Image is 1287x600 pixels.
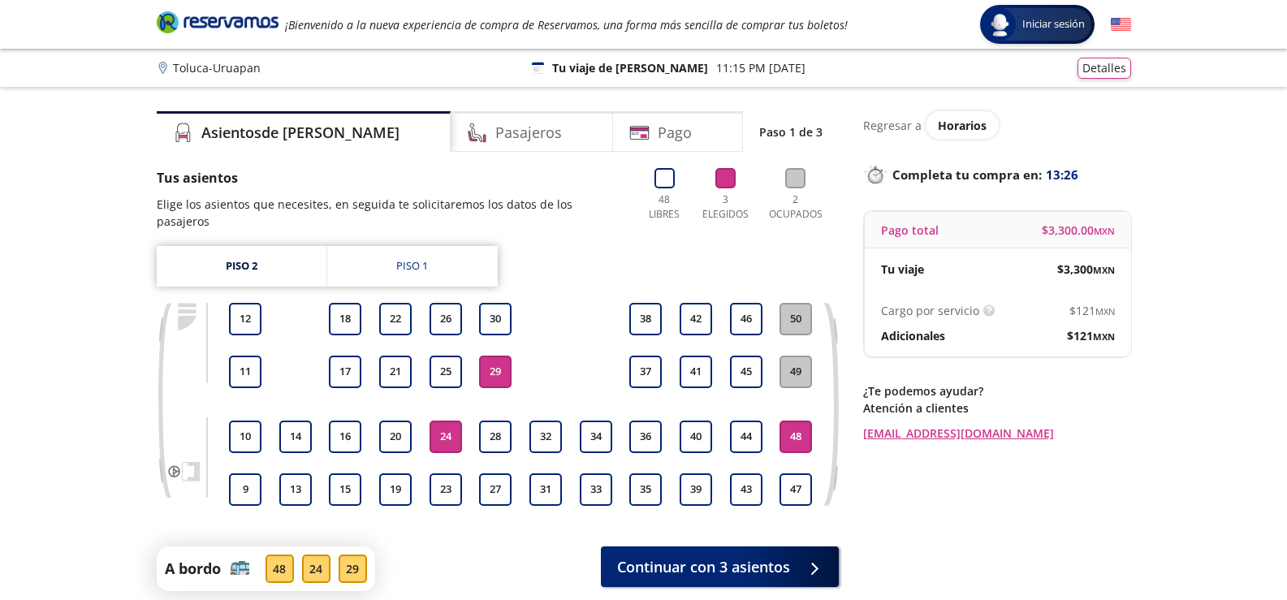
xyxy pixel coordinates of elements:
small: MXN [1093,330,1115,343]
span: $ 3,300 [1057,261,1115,278]
p: 11:15 PM [DATE] [716,59,805,76]
button: 9 [229,473,261,506]
span: Iniciar sesión [1016,16,1091,32]
p: Toluca - Uruapan [173,59,261,76]
button: 24 [430,421,462,453]
p: ¿Te podemos ayudar? [863,382,1131,399]
span: Continuar con 3 asientos [617,556,790,578]
p: Completa tu compra en : [863,163,1131,186]
button: 29 [479,356,512,388]
p: Elige los asientos que necesites, en seguida te solicitaremos los datos de los pasajeros [157,196,626,230]
button: 43 [730,473,762,506]
button: 42 [680,303,712,335]
button: 25 [430,356,462,388]
p: 48 Libres [642,192,687,222]
h4: Asientos de [PERSON_NAME] [201,122,399,144]
p: 2 Ocupados [765,192,827,222]
div: 48 [266,555,294,583]
div: Piso 1 [396,258,428,274]
p: Adicionales [881,327,945,344]
button: 21 [379,356,412,388]
button: 33 [580,473,612,506]
button: 12 [229,303,261,335]
div: 24 [302,555,330,583]
p: Atención a clientes [863,399,1131,417]
button: 11 [229,356,261,388]
a: [EMAIL_ADDRESS][DOMAIN_NAME] [863,425,1131,442]
span: 13:26 [1046,166,1078,184]
small: MXN [1093,264,1115,276]
button: 27 [479,473,512,506]
button: 16 [329,421,361,453]
button: 23 [430,473,462,506]
button: 15 [329,473,361,506]
button: 31 [529,473,562,506]
span: $ 3,300.00 [1042,222,1115,239]
button: Continuar con 3 asientos [601,546,839,587]
button: 36 [629,421,662,453]
p: Pago total [881,222,939,239]
div: 29 [339,555,367,583]
button: 47 [780,473,812,506]
button: 35 [629,473,662,506]
span: $ 121 [1069,302,1115,319]
button: 40 [680,421,712,453]
button: 39 [680,473,712,506]
p: Paso 1 de 3 [759,123,823,140]
em: ¡Bienvenido a la nueva experiencia de compra de Reservamos, una forma más sencilla de comprar tus... [285,17,848,32]
small: MXN [1094,225,1115,237]
button: 13 [279,473,312,506]
a: Brand Logo [157,10,279,39]
button: 32 [529,421,562,453]
div: Regresar a ver horarios [863,111,1131,139]
button: 34 [580,421,612,453]
button: 37 [629,356,662,388]
button: 41 [680,356,712,388]
p: Tu viaje de [PERSON_NAME] [552,59,708,76]
p: Tu viaje [881,261,924,278]
i: Brand Logo [157,10,279,34]
button: 10 [229,421,261,453]
button: 49 [780,356,812,388]
p: Regresar a [863,117,922,134]
span: Horarios [938,118,987,133]
button: 20 [379,421,412,453]
button: 19 [379,473,412,506]
small: MXN [1095,305,1115,317]
p: 3 Elegidos [698,192,753,222]
button: 22 [379,303,412,335]
button: 17 [329,356,361,388]
p: A bordo [165,558,221,580]
button: 50 [780,303,812,335]
a: Piso 1 [327,246,498,287]
button: 44 [730,421,762,453]
h4: Pasajeros [495,122,562,144]
button: 38 [629,303,662,335]
span: $ 121 [1067,327,1115,344]
button: English [1111,15,1131,35]
button: 14 [279,421,312,453]
button: 26 [430,303,462,335]
button: 18 [329,303,361,335]
h4: Pago [658,122,692,144]
button: 45 [730,356,762,388]
a: Piso 2 [157,246,326,287]
p: Tus asientos [157,168,626,188]
button: 30 [479,303,512,335]
button: 46 [730,303,762,335]
button: 28 [479,421,512,453]
p: Cargo por servicio [881,302,979,319]
button: 48 [780,421,812,453]
button: Detalles [1078,58,1131,79]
